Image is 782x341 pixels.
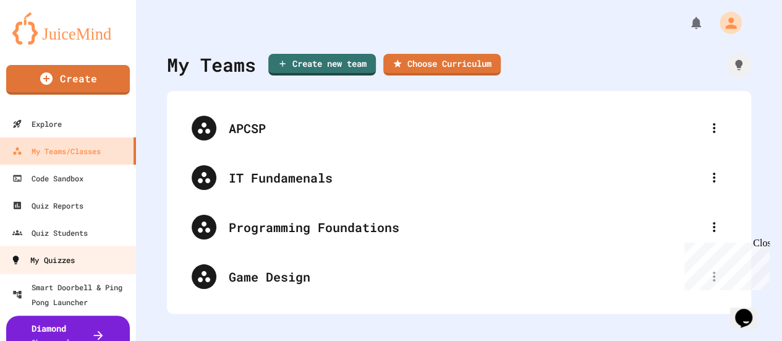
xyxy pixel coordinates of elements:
div: IT Fundamenals [179,153,739,202]
a: Create new team [268,54,376,76]
iframe: chat widget [679,238,770,290]
div: APCSP [229,119,702,137]
iframe: chat widget [730,291,770,329]
div: My Teams/Classes [12,144,101,158]
div: How it works [726,53,751,77]
a: Choose Curriculum [383,54,501,76]
div: Game Design [229,267,702,286]
div: Programming Foundations [179,202,739,252]
div: IT Fundamenals [229,168,702,187]
div: Programming Foundations [229,218,702,236]
div: APCSP [179,103,739,153]
div: My Notifications [666,12,707,33]
div: Chat with us now!Close [5,5,85,79]
div: Quiz Reports [12,198,83,213]
div: Code Sandbox [12,171,83,186]
div: My Quizzes [11,253,75,268]
div: Game Design [179,252,739,301]
div: My Teams [167,51,256,79]
a: Create [6,65,130,95]
img: logo-orange.svg [12,12,124,45]
div: Quiz Students [12,225,88,240]
div: Explore [12,116,62,131]
div: My Account [707,9,745,37]
div: Smart Doorbell & Ping Pong Launcher [12,280,131,309]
